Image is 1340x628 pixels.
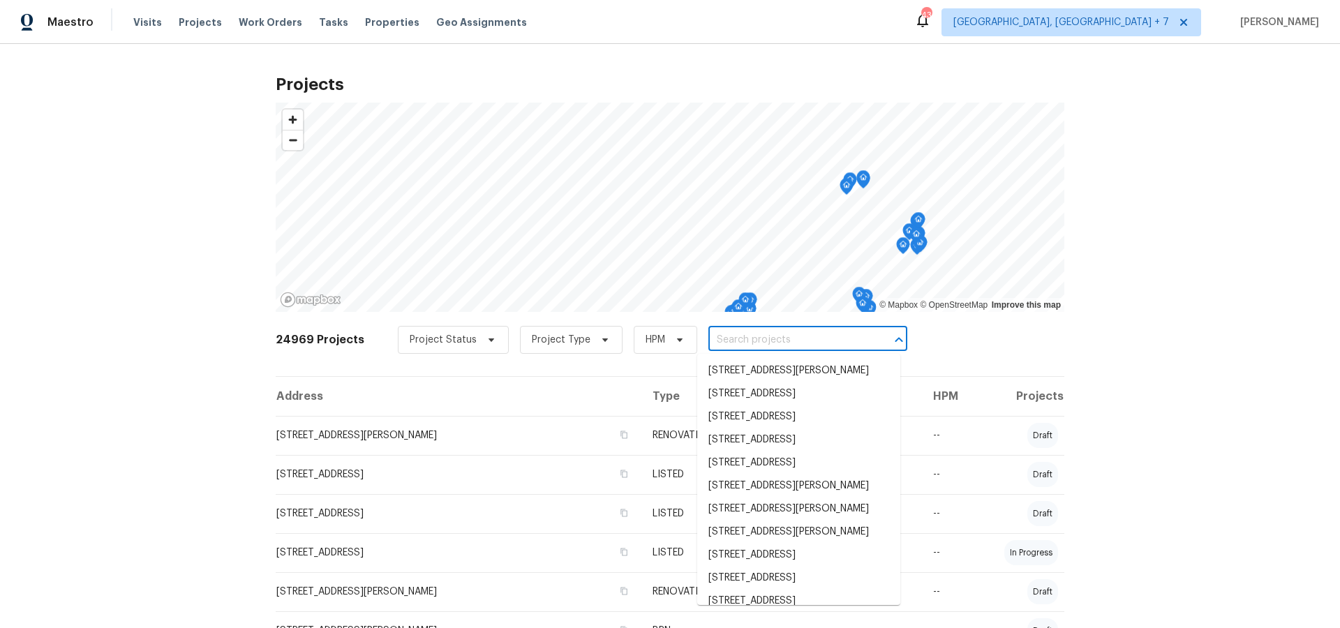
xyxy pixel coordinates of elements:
[953,15,1169,29] span: [GEOGRAPHIC_DATA], [GEOGRAPHIC_DATA] + 7
[879,300,918,310] a: Mapbox
[896,237,910,259] div: Map marker
[697,590,900,613] li: [STREET_ADDRESS]
[738,292,752,314] div: Map marker
[436,15,527,29] span: Geo Assignments
[641,533,767,572] td: LISTED
[618,507,630,519] button: Copy Address
[889,330,909,350] button: Close
[179,15,222,29] span: Projects
[618,585,630,597] button: Copy Address
[697,428,900,451] li: [STREET_ADDRESS]
[276,494,641,533] td: [STREET_ADDRESS]
[843,172,857,194] div: Map marker
[283,110,303,130] button: Zoom in
[724,305,738,327] div: Map marker
[920,300,988,310] a: OpenStreetMap
[276,377,641,416] th: Address
[1027,462,1058,487] div: draft
[922,494,978,533] td: --
[921,8,931,22] div: 43
[641,416,767,455] td: RENOVATION
[852,287,866,308] div: Map marker
[618,546,630,558] button: Copy Address
[697,451,900,474] li: [STREET_ADDRESS]
[646,333,665,347] span: HPM
[283,130,303,150] button: Zoom out
[532,333,590,347] span: Project Type
[239,15,302,29] span: Work Orders
[859,289,873,311] div: Map marker
[840,178,854,200] div: Map marker
[728,304,742,325] div: Map marker
[697,405,900,428] li: [STREET_ADDRESS]
[910,238,924,260] div: Map marker
[1027,579,1058,604] div: draft
[410,333,477,347] span: Project Status
[911,212,925,234] div: Map marker
[276,77,1064,91] h2: Projects
[909,227,923,248] div: Map marker
[922,377,978,416] th: HPM
[319,17,348,27] span: Tasks
[1027,423,1058,448] div: draft
[276,103,1064,312] canvas: Map
[697,359,900,382] li: [STREET_ADDRESS][PERSON_NAME]
[47,15,94,29] span: Maestro
[978,377,1064,416] th: Projects
[276,572,641,611] td: [STREET_ADDRESS][PERSON_NAME]
[910,214,924,235] div: Map marker
[618,428,630,441] button: Copy Address
[922,572,978,611] td: --
[902,223,916,245] div: Map marker
[1027,501,1058,526] div: draft
[280,292,341,308] a: Mapbox homepage
[1004,540,1058,565] div: in progress
[276,333,364,347] h2: 24969 Projects
[697,382,900,405] li: [STREET_ADDRESS]
[1235,15,1319,29] span: [PERSON_NAME]
[276,455,641,494] td: [STREET_ADDRESS]
[856,170,870,192] div: Map marker
[641,455,767,494] td: LISTED
[922,455,978,494] td: --
[708,329,868,351] input: Search projects
[641,377,767,416] th: Type
[133,15,162,29] span: Visits
[992,300,1061,310] a: Improve this map
[697,474,900,498] li: [STREET_ADDRESS][PERSON_NAME]
[697,567,900,590] li: [STREET_ADDRESS]
[697,544,900,567] li: [STREET_ADDRESS]
[276,416,641,455] td: [STREET_ADDRESS][PERSON_NAME]
[856,296,870,317] div: Map marker
[276,533,641,572] td: [STREET_ADDRESS]
[922,533,978,572] td: --
[641,572,767,611] td: RENOVATION
[697,498,900,521] li: [STREET_ADDRESS][PERSON_NAME]
[922,416,978,455] td: --
[641,494,767,533] td: LISTED
[618,468,630,480] button: Copy Address
[365,15,419,29] span: Properties
[731,299,745,321] div: Map marker
[697,521,900,544] li: [STREET_ADDRESS][PERSON_NAME]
